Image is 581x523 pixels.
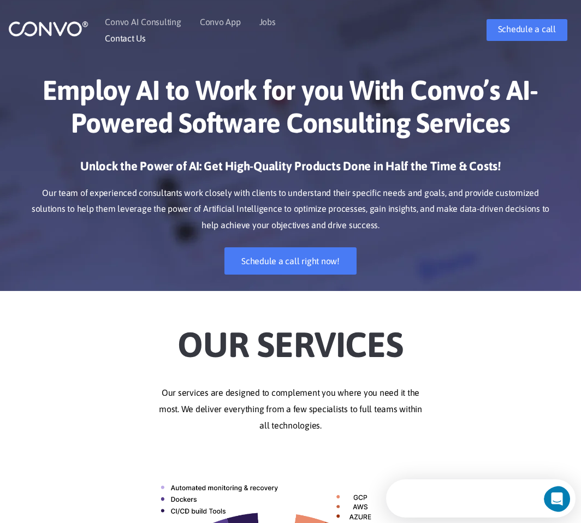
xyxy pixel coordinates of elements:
[544,486,578,512] iframe: Intercom live chat
[25,185,556,234] p: Our team of experienced consultants work closely with clients to understand their specific needs ...
[8,20,88,37] img: logo_1.png
[25,158,556,182] h3: Unlock the Power of AI: Get High-Quality Products Done in Half the Time & Costs!
[105,17,181,26] a: Convo AI Consulting
[25,74,556,147] h1: Employ AI to Work for you With Convo’s AI-Powered Software Consulting Services
[200,17,241,26] a: Convo App
[8,307,573,369] h2: Our Services
[105,34,146,43] a: Contact Us
[259,17,276,26] a: Jobs
[487,19,567,41] a: Schedule a call
[8,385,573,434] p: Our services are designed to complement you where you need it the most. We deliver everything fro...
[386,479,576,518] iframe: Intercom live chat discovery launcher
[224,247,357,275] a: Schedule a call right now!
